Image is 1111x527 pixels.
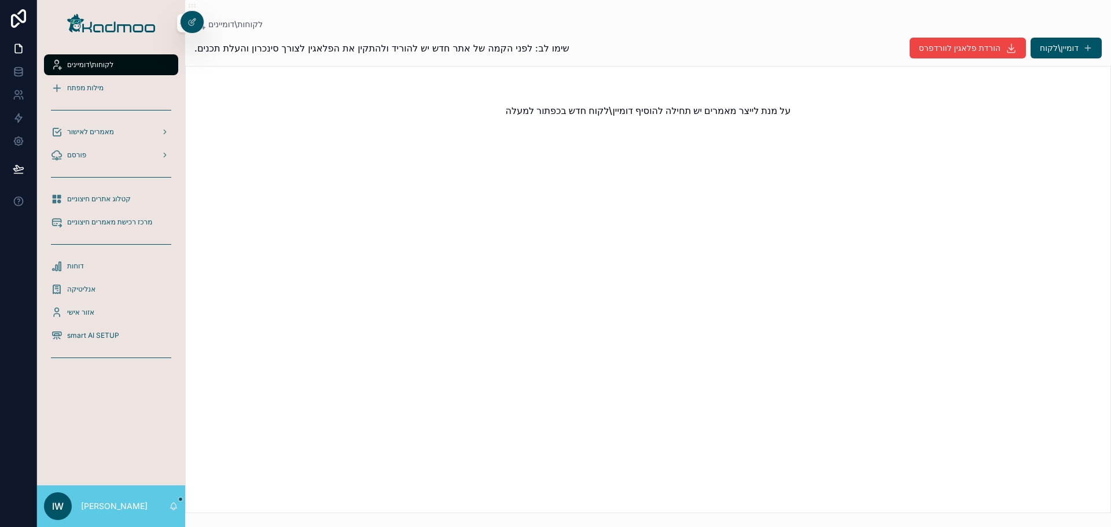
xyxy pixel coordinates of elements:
[67,331,119,340] span: smart AI SETUP
[81,500,148,512] p: [PERSON_NAME]
[44,279,178,300] a: אנליטיקה
[44,78,178,98] a: מילות מפתח
[44,145,178,165] a: פורסם
[67,285,95,294] span: אנליטיקה
[67,14,155,32] img: App logo
[44,212,178,233] a: מרכז רכישת מאמרים חיצוניים
[67,308,94,317] span: אזור אישי
[910,38,1026,58] button: הורדת פלאגין לוורדפרס
[44,121,178,142] a: מאמרים לאישור
[67,150,86,160] span: פורסם
[44,302,178,323] a: אזור אישי
[44,325,178,346] a: smart AI SETUP
[67,127,114,137] span: מאמרים לאישור
[67,83,104,93] span: מילות מפתח
[67,218,152,227] span: מרכז רכישת מאמרים חיצוניים
[44,256,178,277] a: דוחות
[37,46,185,382] div: scrollable content
[194,19,263,30] a: לקוחות\דומיינים
[1031,38,1102,58] button: דומיין\לקוח
[67,194,131,204] span: קטלוג אתרים חיצוניים
[506,104,791,117] h2: על מנת לייצר מאמרים יש תחילה להוסיף דומיין\לקוח חדש בכפתור למעלה
[52,499,64,513] span: iw
[44,189,178,209] a: קטלוג אתרים חיצוניים
[208,19,263,30] span: לקוחות\דומיינים
[67,60,113,69] span: לקוחות\דומיינים
[919,42,1000,54] span: הורדת פלאגין לוורדפרס
[67,261,84,271] span: דוחות
[44,54,178,75] a: לקוחות\דומיינים
[194,41,569,55] span: שימו לב: לפני הקמה של אתר חדש יש להוריד ולהתקין את הפלאגין לצורך סינכרון והעלת תכנים.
